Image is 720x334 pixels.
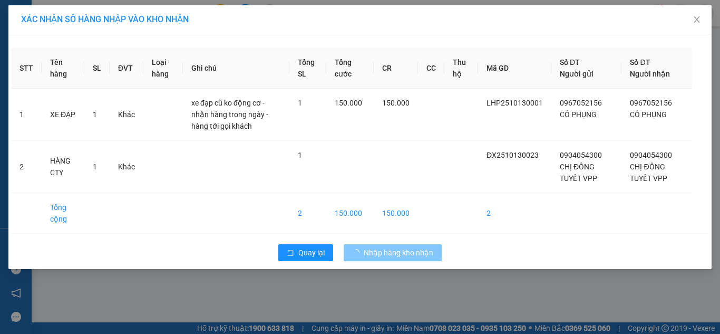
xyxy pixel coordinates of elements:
[344,244,442,261] button: Nhập hàng kho nhận
[478,193,551,234] td: 2
[630,58,650,66] span: Số ĐT
[11,141,42,193] td: 2
[42,48,84,89] th: Tên hàng
[560,110,597,119] span: CÔ PHỤNG
[444,48,478,89] th: Thu hộ
[560,151,602,159] span: 0904054300
[9,34,75,47] div: ANH KIÊN
[278,244,333,261] button: rollbackQuay lại
[630,151,672,159] span: 0904054300
[560,70,593,78] span: Người gửi
[326,48,373,89] th: Tổng cước
[352,249,364,256] span: loading
[326,193,373,234] td: 150.000
[82,9,154,34] div: VP Bình Triệu
[8,68,76,81] div: 30.000
[84,48,110,89] th: SL
[298,247,325,259] span: Quay lại
[298,99,302,107] span: 1
[8,69,24,80] span: CR :
[560,58,580,66] span: Số ĐT
[42,89,84,141] td: XE ĐẠP
[191,99,268,130] span: xe đạp cũ ko động cơ - nhận hàng trong ngày - hàng tới gọi khách
[382,99,410,107] span: 150.000
[560,163,597,183] span: CHỊ ĐÔNG TUYẾT VPP
[298,151,302,159] span: 1
[364,247,433,259] span: Nhập hàng kho nhận
[560,99,602,107] span: 0967052156
[93,110,97,119] span: 1
[478,48,551,89] th: Mã GD
[630,110,667,119] span: CÔ PHỤNG
[630,99,672,107] span: 0967052156
[11,89,42,141] td: 1
[9,10,25,21] span: Gửi:
[289,48,327,89] th: Tổng SL
[487,99,543,107] span: LHP2510130001
[93,163,97,171] span: 1
[11,48,42,89] th: STT
[693,15,701,24] span: close
[42,141,84,193] td: HÀNG CTY
[143,48,183,89] th: Loại hàng
[42,193,84,234] td: Tổng cộng
[289,193,327,234] td: 2
[21,14,189,24] span: XÁC NHẬN SỐ HÀNG NHẬP VÀO KHO NHẬN
[183,48,289,89] th: Ghi chú
[82,34,154,47] div: ANH KIÊN
[682,5,712,35] button: Close
[630,163,667,183] span: CHỊ ĐÔNG TUYẾT VPP
[418,48,444,89] th: CC
[487,151,539,159] span: ĐX2510130023
[374,193,418,234] td: 150.000
[9,9,75,34] div: VP Lộc Ninh
[110,48,143,89] th: ĐVT
[110,141,143,193] td: Khác
[374,48,418,89] th: CR
[82,10,108,21] span: Nhận:
[630,70,670,78] span: Người nhận
[287,249,294,257] span: rollback
[110,89,143,141] td: Khác
[335,99,362,107] span: 150.000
